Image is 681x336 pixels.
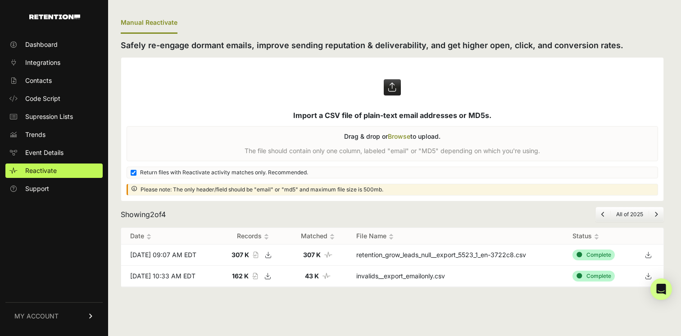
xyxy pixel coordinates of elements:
img: no_sort-eaf950dc5ab64cae54d48a5578032e96f70b2ecb7d747501f34c8f2db400fb66.gif [264,233,269,240]
td: invalids__export_emailonly.csv [347,266,563,287]
i: Record count of the file [253,252,258,258]
strong: 307 K [303,251,321,259]
i: Record count of the file [252,273,258,279]
span: Return files with Reactivate activity matches only. Recommended. [140,169,308,176]
span: Trends [25,130,45,139]
a: Reactivate [5,163,103,178]
th: File Name [347,228,563,245]
span: Reactivate [25,166,57,175]
a: Contacts [5,73,103,88]
strong: 162 K [232,272,249,280]
span: 2 [150,210,154,219]
div: Complete [572,271,615,282]
a: Supression Lists [5,109,103,124]
span: MY ACCOUNT [14,312,59,321]
span: Dashboard [25,40,58,49]
nav: Page navigation [595,207,664,222]
div: Manual Reactivate [121,13,177,34]
td: [DATE] 09:07 AM EDT [121,245,218,266]
span: Supression Lists [25,112,73,121]
span: Code Script [25,94,60,103]
i: Number of matched records [324,252,332,258]
h2: Safely re-engage dormant emails, improve sending reputation & deliverability, and get higher open... [121,39,664,52]
th: Date [121,228,218,245]
strong: 307 K [232,251,249,259]
strong: 43 K [305,272,319,280]
div: Showing of [121,209,166,220]
div: Complete [572,250,615,260]
a: Support [5,182,103,196]
th: Records [218,228,288,245]
img: Retention.com [29,14,80,19]
a: Next [654,211,658,218]
td: retention_grow_leads_null__export_5523_1_en-3722c8.csv [347,245,563,266]
span: Support [25,184,49,193]
div: Open Intercom Messenger [650,278,672,300]
i: Number of matched records [322,273,331,279]
li: All of 2025 [610,211,649,218]
span: Event Details [25,148,64,157]
th: Matched [288,228,347,245]
span: 4 [161,210,166,219]
input: Return files with Reactivate activity matches only. Recommended. [131,170,136,176]
span: Contacts [25,76,52,85]
a: Event Details [5,145,103,160]
img: no_sort-eaf950dc5ab64cae54d48a5578032e96f70b2ecb7d747501f34c8f2db400fb66.gif [594,233,599,240]
img: no_sort-eaf950dc5ab64cae54d48a5578032e96f70b2ecb7d747501f34c8f2db400fb66.gif [330,233,335,240]
span: Integrations [25,58,60,67]
a: Trends [5,127,103,142]
img: no_sort-eaf950dc5ab64cae54d48a5578032e96f70b2ecb7d747501f34c8f2db400fb66.gif [389,233,394,240]
th: Status [563,228,633,245]
a: Dashboard [5,37,103,52]
img: no_sort-eaf950dc5ab64cae54d48a5578032e96f70b2ecb7d747501f34c8f2db400fb66.gif [146,233,151,240]
a: Previous [601,211,605,218]
a: Code Script [5,91,103,106]
a: MY ACCOUNT [5,302,103,330]
td: [DATE] 10:33 AM EDT [121,266,218,287]
a: Integrations [5,55,103,70]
